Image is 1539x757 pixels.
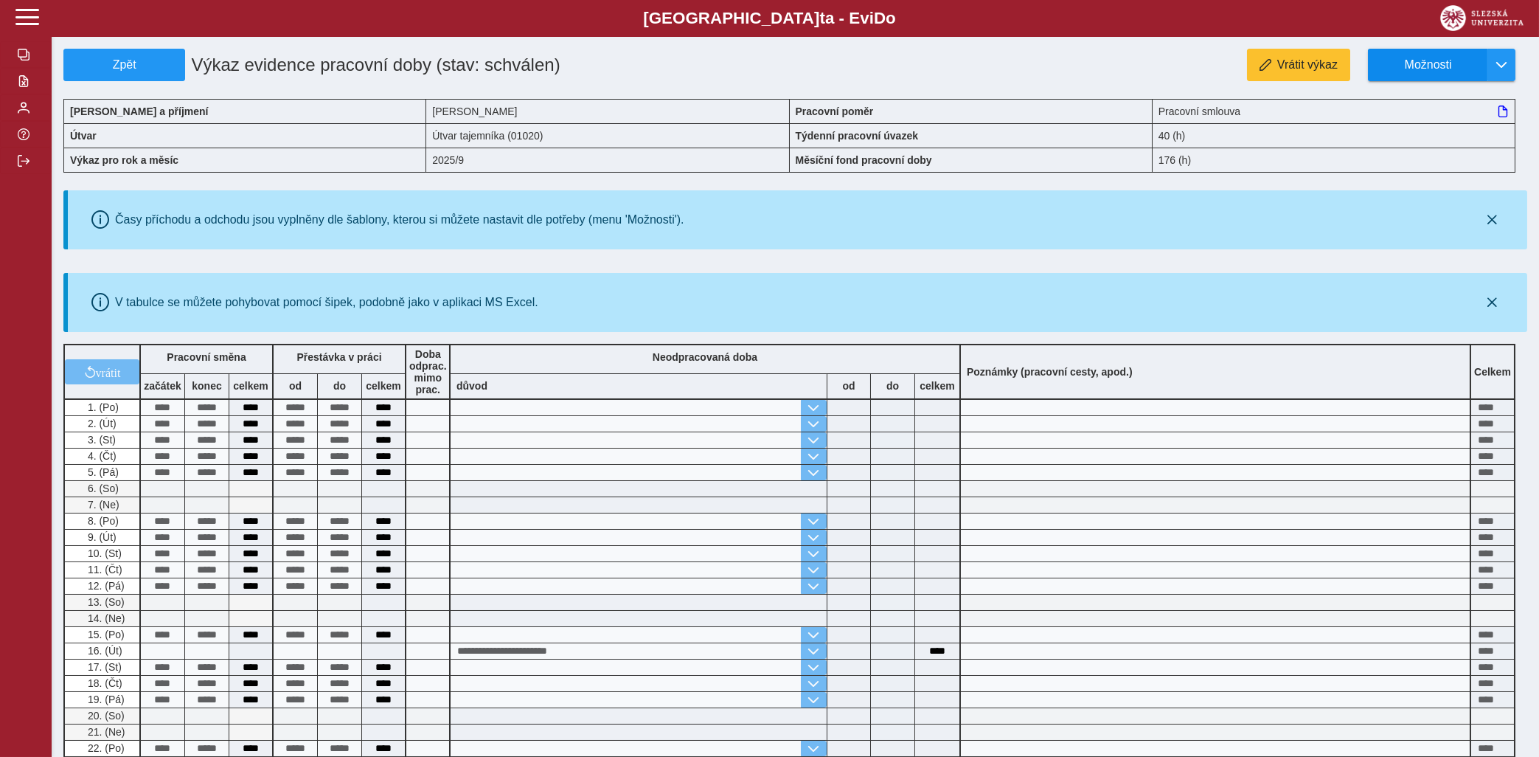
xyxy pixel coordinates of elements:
[85,694,125,705] span: 19. (Pá)
[426,123,789,148] div: Útvar tajemníka (01020)
[85,450,117,462] span: 4. (Čt)
[44,9,1495,28] b: [GEOGRAPHIC_DATA] a - Evi
[409,348,447,395] b: Doba odprac. mimo prac.
[85,401,119,413] span: 1. (Po)
[85,612,125,624] span: 14. (Ne)
[65,359,139,384] button: vrátit
[796,106,874,117] b: Pracovní poměr
[185,49,673,81] h1: Výkaz evidence pracovní doby (stav: schválen)
[70,106,208,117] b: [PERSON_NAME] a příjmení
[886,9,896,27] span: o
[796,130,919,142] b: Týdenní pracovní úvazek
[141,380,184,392] b: začátek
[318,380,361,392] b: do
[874,9,886,27] span: D
[70,58,178,72] span: Zpět
[85,710,125,722] span: 20. (So)
[85,726,125,738] span: 21. (Ne)
[819,9,824,27] span: t
[85,564,122,575] span: 11. (Čt)
[85,434,116,446] span: 3. (St)
[229,380,272,392] b: celkem
[85,742,125,754] span: 22. (Po)
[85,418,117,429] span: 2. (Út)
[63,49,185,81] button: Zpět
[85,580,125,592] span: 12. (Pá)
[1153,148,1515,173] div: 176 (h)
[85,645,122,657] span: 16. (Út)
[1153,123,1515,148] div: 40 (h)
[426,99,789,123] div: [PERSON_NAME]
[915,380,959,392] b: celkem
[85,531,117,543] span: 9. (Út)
[1368,49,1487,81] button: Možnosti
[85,547,122,559] span: 10. (St)
[362,380,405,392] b: celkem
[85,596,125,608] span: 13. (So)
[85,677,122,689] span: 18. (Čt)
[85,661,122,673] span: 17. (St)
[85,629,125,640] span: 15. (Po)
[871,380,914,392] b: do
[296,351,381,363] b: Přestávka v práci
[115,213,684,227] div: Časy příchodu a odchodu jsou vyplněny dle šablony, kterou si můžete nastavit dle potřeby (menu 'M...
[85,515,119,527] span: 8. (Po)
[961,366,1139,378] b: Poznámky (pracovní cesty, apod.)
[185,380,229,392] b: konec
[274,380,317,392] b: od
[96,366,121,378] span: vrátit
[456,380,487,392] b: důvod
[1380,58,1476,72] span: Možnosti
[653,351,757,363] b: Neodpracovaná doba
[426,148,789,173] div: 2025/9
[1440,5,1524,31] img: logo_web_su.png
[115,296,538,309] div: V tabulce se můžete pohybovat pomocí šipek, podobně jako v aplikaci MS Excel.
[1153,99,1515,123] div: Pracovní smlouva
[167,351,246,363] b: Pracovní směna
[85,483,119,494] span: 6. (So)
[85,466,119,478] span: 5. (Pá)
[1277,58,1338,72] span: Vrátit výkaz
[796,154,932,166] b: Měsíční fond pracovní doby
[70,154,178,166] b: Výkaz pro rok a měsíc
[1474,366,1511,378] b: Celkem
[70,130,97,142] b: Útvar
[827,380,870,392] b: od
[1247,49,1350,81] button: Vrátit výkaz
[85,499,119,511] span: 7. (Ne)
